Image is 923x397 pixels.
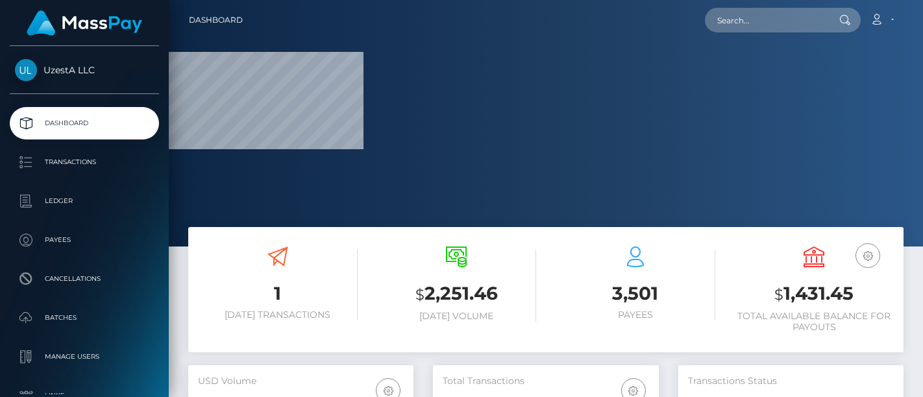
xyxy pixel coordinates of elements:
[15,308,154,328] p: Batches
[15,269,154,289] p: Cancellations
[735,311,894,333] h6: Total Available Balance for Payouts
[15,347,154,367] p: Manage Users
[688,375,894,388] h5: Transactions Status
[10,302,159,334] a: Batches
[377,281,537,307] h3: 2,251.46
[10,263,159,295] a: Cancellations
[10,224,159,256] a: Payees
[15,59,37,81] img: UzestA LLC
[15,152,154,172] p: Transactions
[556,281,715,306] h3: 3,501
[735,281,894,307] h3: 1,431.45
[10,185,159,217] a: Ledger
[27,10,142,36] img: MassPay Logo
[10,107,159,139] a: Dashboard
[10,341,159,373] a: Manage Users
[15,230,154,250] p: Payees
[15,191,154,211] p: Ledger
[10,146,159,178] a: Transactions
[15,114,154,133] p: Dashboard
[198,375,404,388] h5: USD Volume
[198,309,358,320] h6: [DATE] Transactions
[10,64,159,76] span: UzestA LLC
[189,6,243,34] a: Dashboard
[377,311,537,322] h6: [DATE] Volume
[198,281,358,306] h3: 1
[774,285,783,304] small: $
[556,309,715,320] h6: Payees
[705,8,827,32] input: Search...
[443,375,648,388] h5: Total Transactions
[415,285,425,304] small: $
